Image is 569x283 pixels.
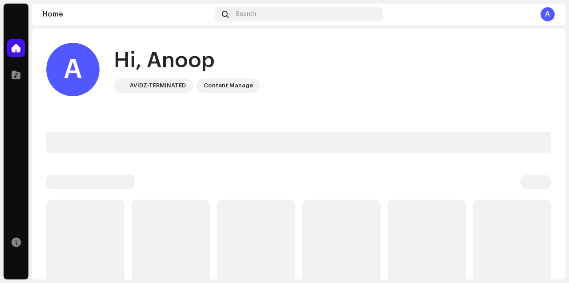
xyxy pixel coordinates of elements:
[114,46,260,75] div: Hi, Anoop
[541,7,555,21] div: A
[130,80,186,91] div: AVIDZ-TERMINATED
[236,11,256,18] span: Search
[204,80,253,91] div: Content Manage
[46,43,100,96] div: A
[43,11,211,18] div: Home
[116,80,126,91] img: 10d72f0b-d06a-424f-aeaa-9c9f537e57b6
